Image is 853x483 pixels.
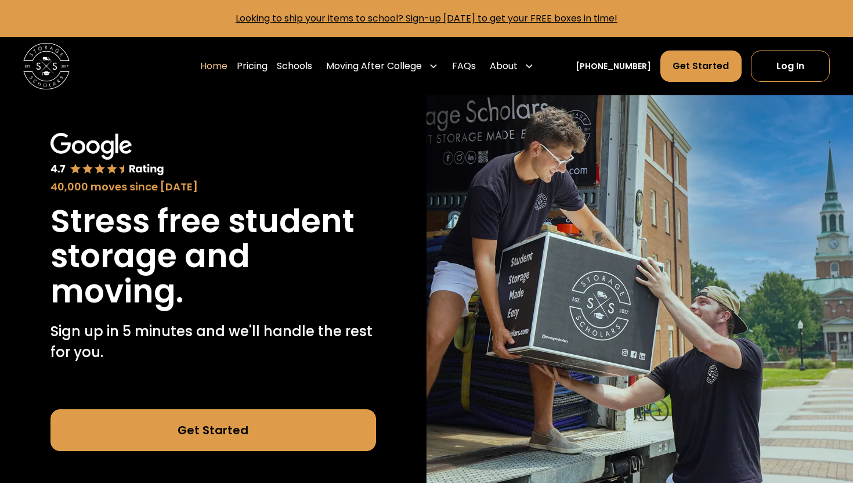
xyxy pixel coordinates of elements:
a: Looking to ship your items to school? Sign-up [DATE] to get your FREE boxes in time! [236,12,617,25]
a: Schools [277,50,312,82]
a: Log In [751,51,830,82]
div: Moving After College [326,59,422,73]
p: Sign up in 5 minutes and we'll handle the rest for you. [50,321,376,363]
a: [PHONE_NUMBER] [576,60,651,73]
a: FAQs [452,50,476,82]
img: Google 4.7 star rating [50,133,165,176]
a: Home [200,50,227,82]
div: About [490,59,518,73]
div: 40,000 moves since [DATE] [50,179,376,194]
a: Get Started [50,409,376,451]
img: Storage Scholars main logo [23,43,70,89]
h1: Stress free student storage and moving. [50,204,376,309]
a: Pricing [237,50,268,82]
a: Get Started [660,51,741,82]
